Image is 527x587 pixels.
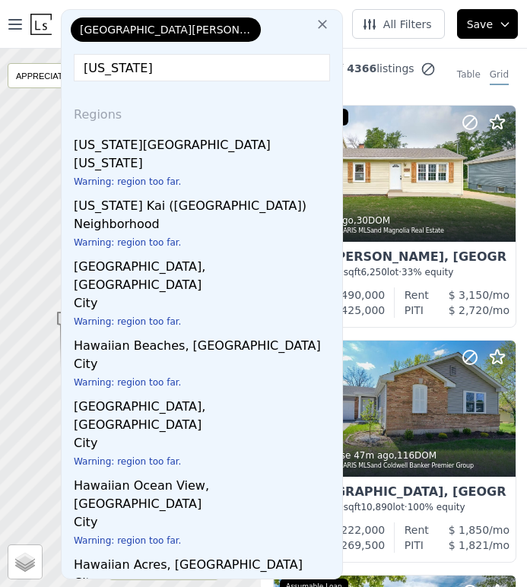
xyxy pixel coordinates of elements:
div: /mo [429,287,510,303]
div: Listed , 30 DOM [283,214,508,227]
time: 2025-08-29 20:59 [354,450,394,461]
div: Listing provided by MARIS MLS and Magnolia Real Estate [283,227,508,236]
span: 6,250 [360,267,386,278]
div: Warning: region too far. [74,455,336,471]
div: Rent [405,522,429,538]
span: 4366 [343,62,376,75]
span: Save [467,17,493,32]
span: [GEOGRAPHIC_DATA][PERSON_NAME] [80,22,252,37]
img: Lotside [30,14,52,35]
div: 4 bd 2 ba sqft lot · 33% equity [283,266,506,278]
div: out of listings [261,61,445,93]
div: /mo [424,538,510,553]
div: Hawaiian Beaches, [GEOGRAPHIC_DATA] [74,331,336,355]
div: Hawaiian Acres, [GEOGRAPHIC_DATA] [74,550,336,574]
span: $ 269,500 [331,539,385,551]
div: Neighborhood [74,215,336,236]
div: /mo [429,522,510,538]
div: Warning: region too far. [74,316,336,331]
div: Warning: region too far. [74,176,336,191]
div: [GEOGRAPHIC_DATA], [GEOGRAPHIC_DATA] [74,252,336,294]
span: $ 490,000 [331,289,385,301]
span: $ 2,720 [449,304,489,316]
div: City [74,355,336,376]
input: Enter another location [74,54,330,81]
div: PITI [405,538,424,553]
div: Listing provided by MARIS MLS and Coldwell Banker Premier Group [283,462,508,471]
div: City [74,294,336,316]
div: [US_STATE][GEOGRAPHIC_DATA] [74,130,336,154]
div: Warning: region too far. [74,535,336,550]
div: Price Decrease , 116 DOM [283,449,508,462]
span: All Filters [362,17,432,32]
div: City [74,434,336,455]
a: Listed 43m ago,30DOMListing provided byMARIS MLSand Magnolia Real EstateAssumable LoanHouseDes [P... [273,105,515,328]
div: 3 bd 2 ba sqft lot · 100% equity [283,501,506,513]
div: Grid [490,68,509,85]
div: Hawaiian Ocean View, [GEOGRAPHIC_DATA] [74,471,336,513]
div: Regions [68,94,336,130]
div: [US_STATE] Kai ([GEOGRAPHIC_DATA]) [74,191,336,215]
button: All Filters [352,9,445,39]
div: APPRECIATION [8,63,97,88]
div: [US_STATE] [74,154,336,176]
span: $ 1,821 [449,539,489,551]
span: $ 222,000 [331,524,385,536]
div: Des [PERSON_NAME], [GEOGRAPHIC_DATA] [283,251,506,266]
div: Warning: region too far. [74,236,336,252]
div: Warning: region too far. [74,376,336,392]
span: $ 425,000 [331,304,385,316]
span: 10,890 [360,502,392,512]
div: Table [457,68,481,85]
button: Save [457,9,518,39]
a: Price Decrease 47m ago,116DOMListing provided byMARIS MLSand Coldwell Banker Premier GroupHouse[G... [273,340,515,563]
div: [GEOGRAPHIC_DATA], [GEOGRAPHIC_DATA] [74,392,336,434]
span: $ 1,850 [449,524,489,536]
div: Rent [405,287,429,303]
span: $ 3,150 [449,289,489,301]
a: Layers [8,545,42,579]
div: [GEOGRAPHIC_DATA], [GEOGRAPHIC_DATA] [283,486,506,501]
div: City [74,513,336,535]
div: /mo [424,303,510,318]
div: PITI [405,303,424,318]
